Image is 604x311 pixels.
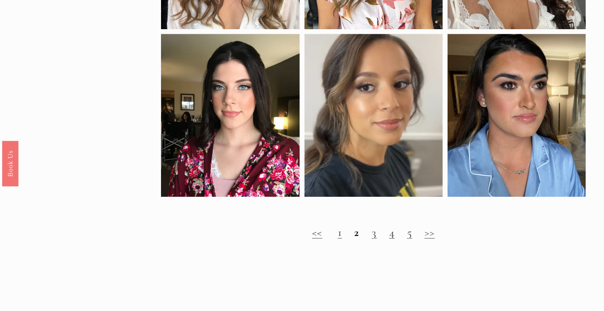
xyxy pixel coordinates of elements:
a: 5 [407,226,412,239]
a: Book Us [2,141,18,186]
a: 3 [372,226,377,239]
a: << [312,226,322,239]
strong: 2 [355,226,360,239]
a: >> [425,226,435,239]
a: 1 [338,226,342,239]
a: 4 [389,226,395,239]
